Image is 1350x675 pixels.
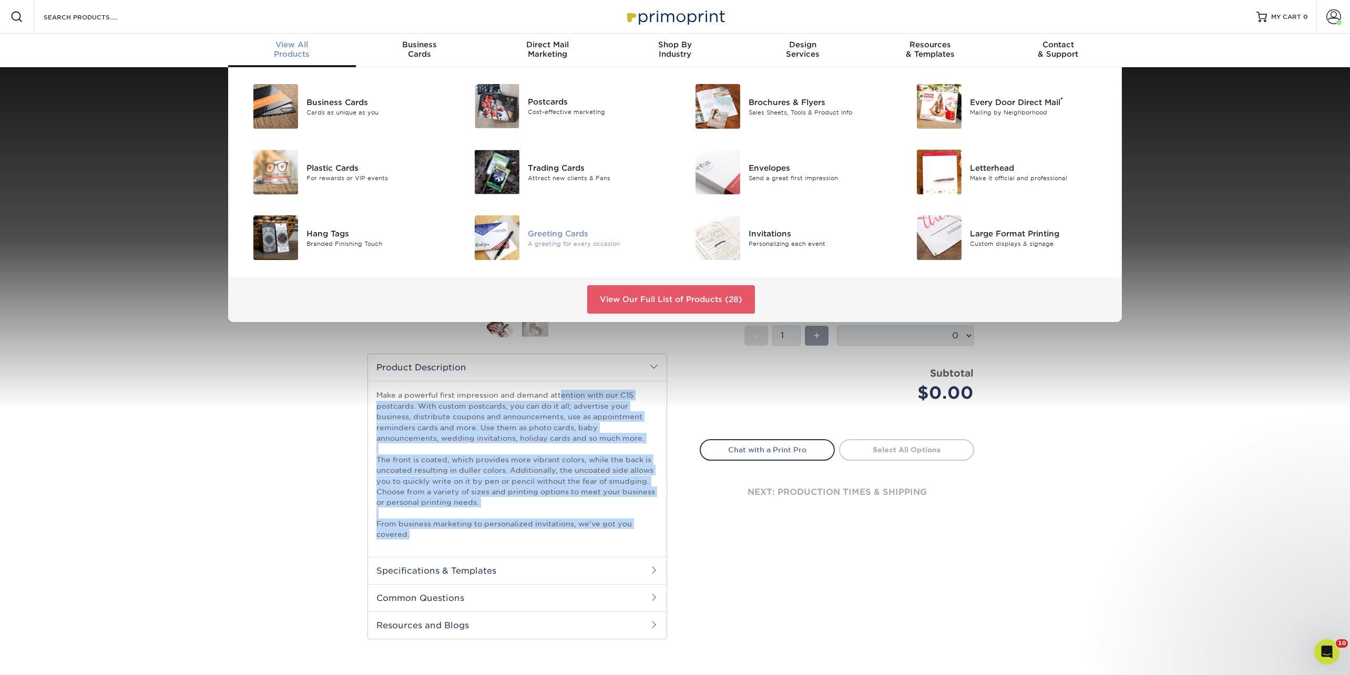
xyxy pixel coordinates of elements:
div: next: production times & shipping [700,461,974,524]
div: Branded Finishing Touch [306,239,446,248]
div: Make it official and professional [970,173,1109,182]
span: 0 [1303,13,1308,20]
div: Plastic Cards [306,162,446,173]
div: & Templates [866,40,994,59]
a: DesignServices [739,34,866,67]
img: Envelopes [696,150,740,194]
img: Letterhead [917,150,962,194]
a: Hang Tags Hang Tags Branded Finishing Touch [241,211,446,264]
img: Plastic Cards [253,150,298,194]
span: Resources [866,40,994,49]
a: Trading Cards Trading Cards Attract new clients & Fans [462,146,668,199]
a: Letterhead Letterhead Make it official and professional [904,146,1110,199]
a: Resources& Templates [866,34,994,67]
a: Large Format Printing Large Format Printing Custom displays & signage [904,211,1110,264]
img: Every Door Direct Mail [917,84,962,129]
div: Custom displays & signage [970,239,1109,248]
div: Invitations [749,227,888,239]
div: Cost-effective marketing [528,108,667,117]
span: Contact [994,40,1122,49]
div: A greeting for every occasion [528,239,667,248]
div: Mailing by Neighborhood [970,108,1109,117]
div: Sales Sheets, Tools & Product Info [749,108,888,117]
a: Shop ByIndustry [611,34,739,67]
div: For rewards or VIP events [306,173,446,182]
div: Products [228,40,356,59]
div: Every Door Direct Mail [970,96,1109,108]
div: Postcards [528,96,667,107]
a: Invitations Invitations Personalizing each event [683,211,888,264]
sup: ® [1060,96,1063,103]
h2: Specifications & Templates [368,557,667,584]
a: Plastic Cards Plastic Cards For rewards or VIP events [241,146,446,199]
a: Direct MailMarketing [484,34,611,67]
div: & Support [994,40,1122,59]
div: Brochures & Flyers [749,96,888,108]
a: View AllProducts [228,34,356,67]
a: View Our Full List of Products (28) [587,285,755,314]
span: Business [356,40,484,49]
img: Invitations [696,215,740,260]
div: Large Format Printing [970,227,1109,239]
div: Marketing [484,40,611,59]
span: View All [228,40,356,49]
span: Design [739,40,866,49]
a: Postcards Postcards Cost-effective marketing [462,80,668,132]
div: Attract new clients & Fans [528,173,667,182]
img: Postcards [475,84,519,128]
span: Direct Mail [484,40,611,49]
div: Letterhead [970,162,1109,173]
div: Personalizing each event [749,239,888,248]
a: Every Door Direct Mail Every Door Direct Mail® Mailing by Neighborhood [904,80,1110,133]
input: SEARCH PRODUCTS..... [43,11,145,23]
span: 10 [1336,639,1348,648]
iframe: Intercom live chat [1314,639,1339,664]
div: Trading Cards [528,162,667,173]
div: Envelopes [749,162,888,173]
img: Hang Tags [253,215,298,260]
img: Brochures & Flyers [696,84,740,129]
a: Business Cards Business Cards Cards as unique as you [241,80,446,133]
div: Business Cards [306,96,446,108]
div: Hang Tags [306,227,446,239]
h2: Resources and Blogs [368,611,667,639]
a: BusinessCards [356,34,484,67]
img: Primoprint [622,5,728,28]
div: Cards [356,40,484,59]
iframe: Google Customer Reviews [3,643,89,671]
span: Shop By [611,40,739,49]
img: Trading Cards [475,150,519,194]
a: Chat with a Print Pro [700,439,835,460]
a: Brochures & Flyers Brochures & Flyers Sales Sheets, Tools & Product Info [683,80,888,133]
div: Cards as unique as you [306,108,446,117]
div: Industry [611,40,739,59]
span: MY CART [1271,13,1301,22]
a: Envelopes Envelopes Send a great first impression [683,146,888,199]
a: Greeting Cards Greeting Cards A greeting for every occasion [462,211,668,264]
p: Make a powerful first impression and demand attention with our C1S postcards. With custom postcar... [376,390,658,539]
a: Select All Options [839,439,974,460]
div: Services [739,40,866,59]
a: Contact& Support [994,34,1122,67]
div: Greeting Cards [528,227,667,239]
div: Send a great first impression [749,173,888,182]
h2: Common Questions [368,584,667,611]
img: Business Cards [253,84,298,129]
img: Greeting Cards [475,215,519,260]
img: Large Format Printing [917,215,962,260]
